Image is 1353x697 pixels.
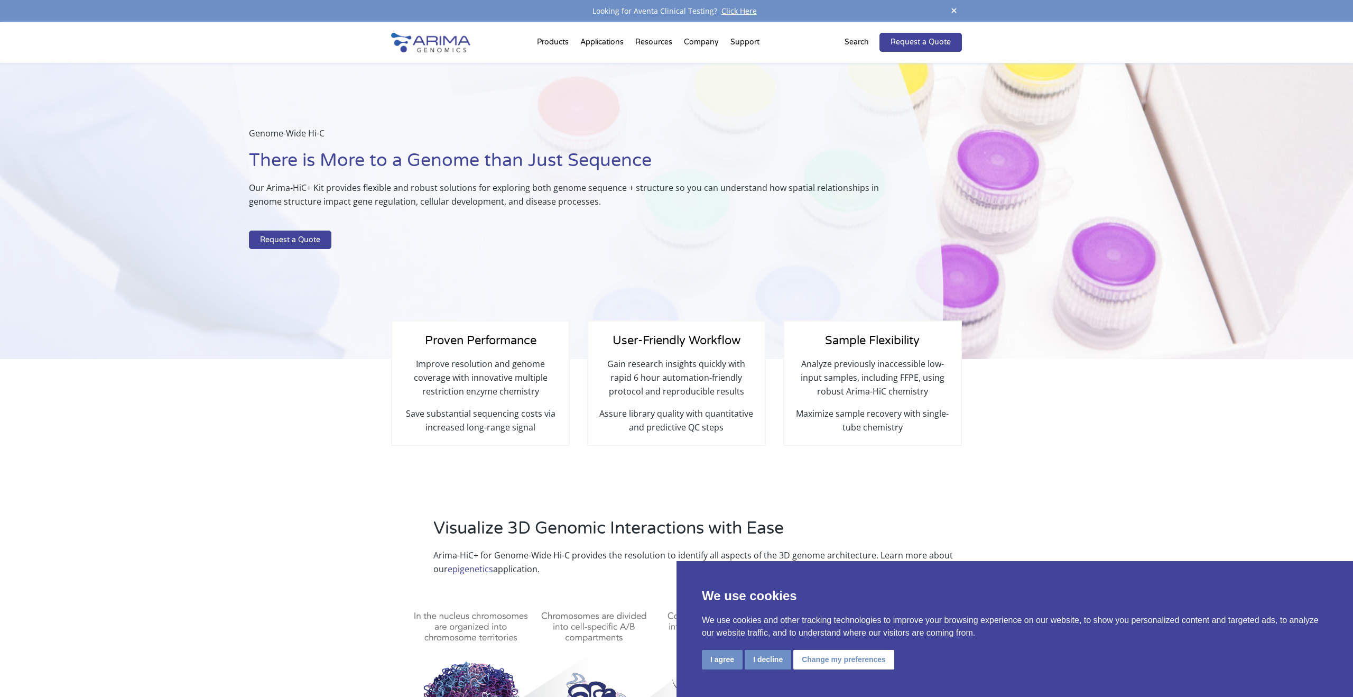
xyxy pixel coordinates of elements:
button: Change my preferences [793,650,894,670]
p: Save substantial sequencing costs via increased long-range signal [403,407,558,434]
p: Search [845,35,869,49]
img: Arima-Genomics-logo [391,33,470,52]
p: Gain research insights quickly with rapid 6 hour automation-friendly protocol and reproducible re... [599,357,754,407]
p: Improve resolution and genome coverage with innovative multiple restriction enzyme chemistry [403,357,558,407]
h2: Visualize 3D Genomic Interactions with Ease [433,517,962,548]
span: Sample Flexibility [825,334,920,347]
p: Maximize sample recovery with single-tube chemistry [795,407,950,434]
p: Our Arima-HiC+ Kit provides flexible and robust solutions for exploring both genome sequence + st... [249,181,891,217]
a: Request a Quote [879,33,962,52]
p: Analyze previously inaccessible low-input samples, including FFPE, using robust Arima-HiC chemistry [795,357,950,407]
div: Looking for Aventa Clinical Testing? [391,4,962,18]
p: Arima-HiC+ for Genome-Wide Hi-C provides the resolution to identify all aspects of the 3D genome ... [433,548,962,576]
button: I agree [702,650,743,670]
p: Genome-Wide Hi-C [249,126,891,149]
h1: There is More to a Genome than Just Sequence [249,149,891,181]
button: I decline [745,650,791,670]
p: We use cookies [702,586,1328,606]
span: User-Friendly Workflow [613,334,740,347]
a: Click Here [717,6,761,16]
p: We use cookies and other tracking technologies to improve your browsing experience on our website... [702,614,1328,639]
p: Assure library quality with quantitative and predictive QC steps [599,407,754,434]
a: Request a Quote [249,231,331,250]
a: epigenetics [448,563,493,575]
span: Proven Performance [425,334,536,347]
